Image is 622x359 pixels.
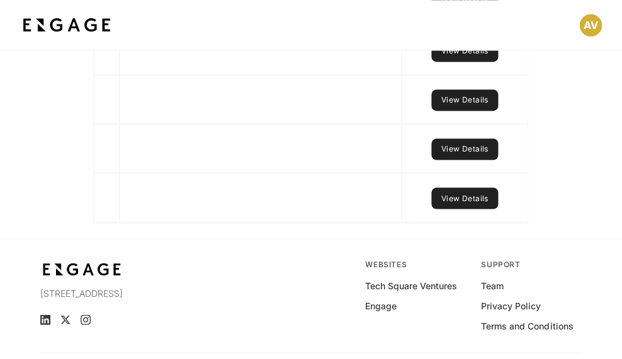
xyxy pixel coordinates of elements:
ul: Social media [40,314,200,324]
div: Support [481,259,582,269]
a: View Details [431,89,499,111]
a: Engage [365,299,397,312]
button: Open profile menu [579,14,602,36]
a: Tech Square Ventures [365,279,457,292]
a: X (Twitter) [60,314,71,324]
a: View Details [431,187,499,209]
a: Terms and Conditions [481,319,573,332]
a: View Details [431,40,499,62]
p: [STREET_ADDRESS] [40,287,200,299]
img: bdf1fb74-1727-4ba0-a5bd-bc74ae9fc70b.jpeg [40,259,123,279]
a: View Details [431,138,499,160]
a: LinkedIn [40,314,50,324]
a: Team [481,279,504,292]
a: Privacy Policy [481,299,541,312]
img: Profile picture of Adam Vincent [579,14,602,36]
img: bdf1fb74-1727-4ba0-a5bd-bc74ae9fc70b.jpeg [20,14,113,36]
div: Websites [365,259,466,269]
a: Instagram [81,314,91,324]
